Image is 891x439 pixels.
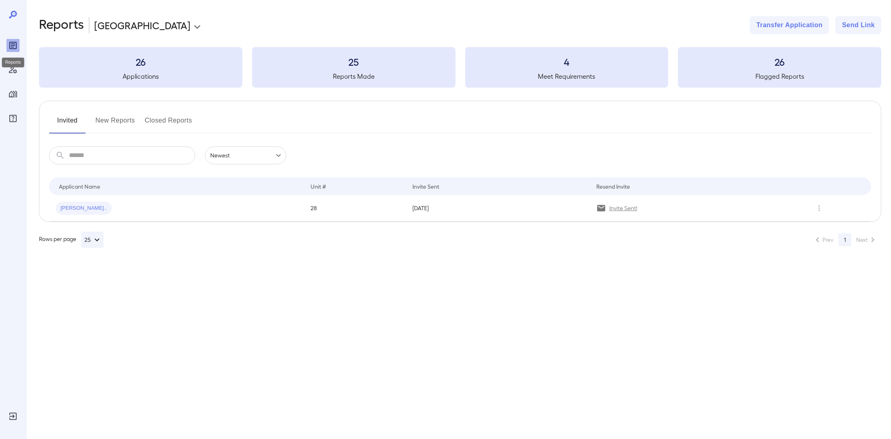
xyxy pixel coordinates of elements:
[49,114,86,133] button: Invited
[678,71,881,81] h5: Flagged Reports
[838,233,851,246] button: page 1
[678,55,881,68] h3: 26
[406,195,589,222] td: [DATE]
[39,71,242,81] h5: Applications
[252,71,455,81] h5: Reports Made
[95,114,135,133] button: New Reports
[6,88,19,101] div: Manage Properties
[596,181,630,191] div: Resend Invite
[304,195,406,222] td: 28
[6,39,19,52] div: Reports
[39,55,242,68] h3: 26
[59,181,100,191] div: Applicant Name
[145,114,192,133] button: Closed Reports
[81,232,104,248] button: 25
[750,16,829,34] button: Transfer Application
[465,55,669,68] h3: 4
[809,233,881,246] nav: pagination navigation
[6,63,19,76] div: Manage Users
[56,204,112,212] span: [PERSON_NAME]..
[94,19,190,32] p: [GEOGRAPHIC_DATA]
[311,181,326,191] div: Unit #
[6,410,19,423] div: Log Out
[835,16,881,34] button: Send Link
[412,181,439,191] div: Invite Sent
[813,202,826,215] button: Row Actions
[205,146,286,164] div: Newest
[252,55,455,68] h3: 25
[39,16,84,34] h2: Reports
[39,47,881,88] summary: 26Applications25Reports Made4Meet Requirements26Flagged Reports
[2,58,24,67] div: Reports
[465,71,669,81] h5: Meet Requirements
[609,204,637,212] p: Invite Sent!
[39,232,104,248] div: Rows per page
[6,112,19,125] div: FAQ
